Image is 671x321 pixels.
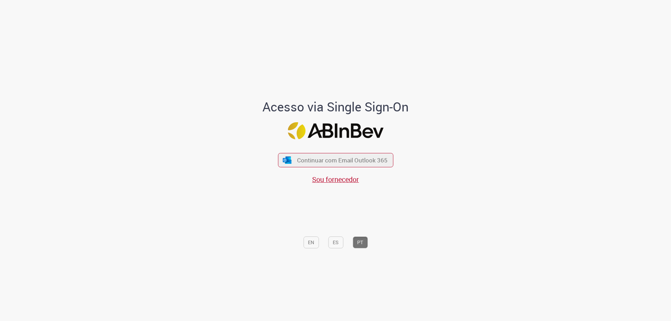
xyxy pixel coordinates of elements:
h1: Acesso via Single Sign-On [239,100,433,114]
button: ícone Azure/Microsoft 360 Continuar com Email Outlook 365 [278,153,393,167]
img: Logo ABInBev [288,122,383,139]
button: EN [303,236,319,248]
img: ícone Azure/Microsoft 360 [282,156,292,164]
button: ES [328,236,343,248]
a: Sou fornecedor [312,175,359,184]
span: Continuar com Email Outlook 365 [297,156,388,164]
button: PT [353,236,368,248]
